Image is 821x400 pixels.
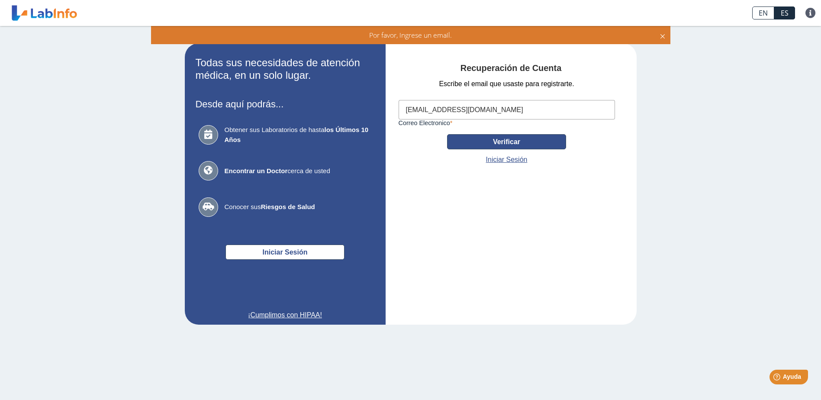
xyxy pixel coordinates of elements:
h4: Recuperación de Cuenta [399,63,624,74]
h3: Desde aquí podrás... [196,99,375,110]
span: cerca de usted [225,166,372,176]
a: EN [752,6,774,19]
span: Por favor, ingrese un email. [369,30,452,40]
span: Escribe el email que usaste para registrarte. [439,79,574,89]
a: Iniciar Sesión [486,155,528,165]
a: ES [774,6,795,19]
b: Encontrar un Doctor [225,167,288,174]
b: Riesgos de Salud [261,203,315,210]
button: Verificar [447,134,566,149]
label: Correo Electronico [399,119,615,126]
iframe: Help widget launcher [744,366,811,390]
span: Obtener sus Laboratorios de hasta [225,125,372,145]
h2: Todas sus necesidades de atención médica, en un solo lugar. [196,57,375,82]
a: ¡Cumplimos con HIPAA! [196,310,375,320]
span: Conocer sus [225,202,372,212]
b: los Últimos 10 Años [225,126,369,143]
button: Iniciar Sesión [225,245,344,260]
